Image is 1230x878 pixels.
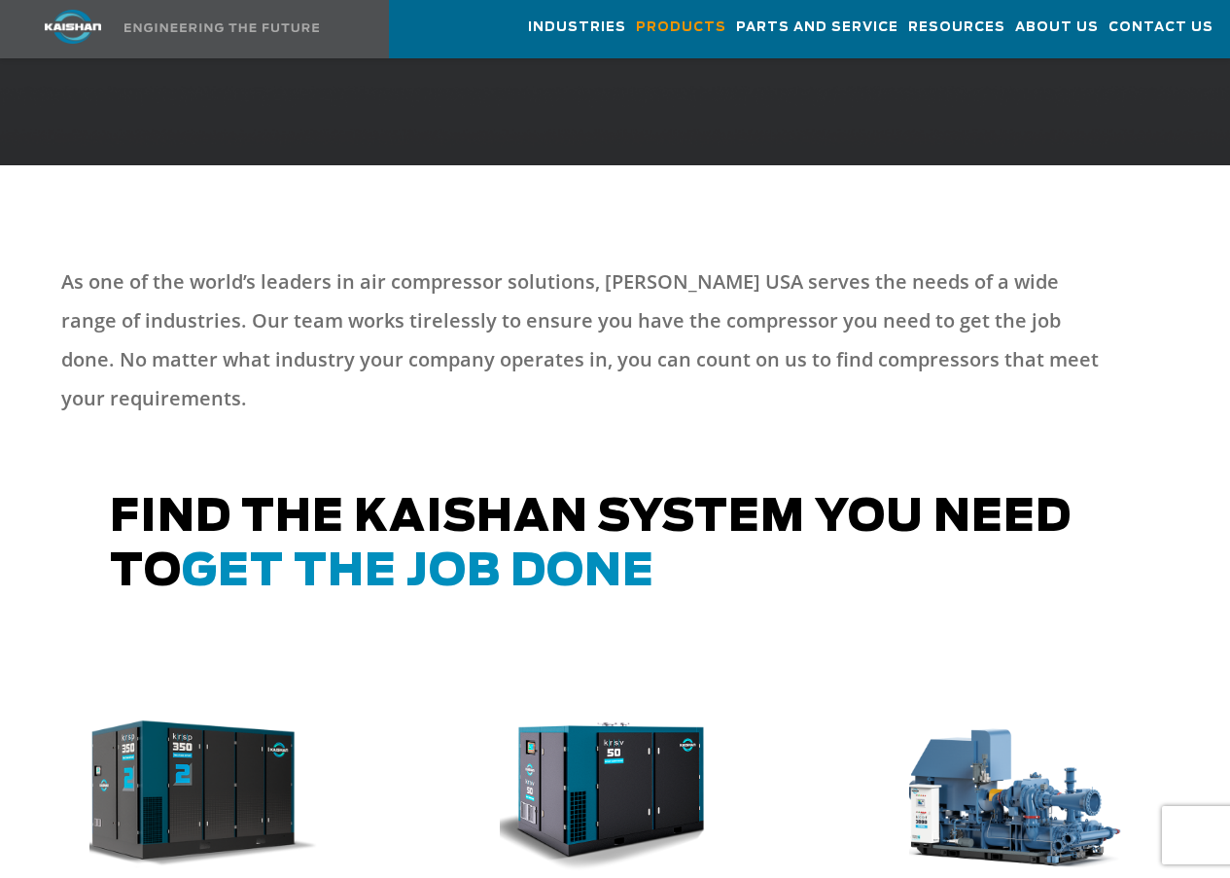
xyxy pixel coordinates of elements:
[895,717,1126,872] img: thumb-centrifugal-compressor
[908,17,1005,39] span: Resources
[500,717,731,872] div: krsv50
[528,1,626,53] a: Industries
[89,717,321,872] div: krsp350
[110,496,1072,594] span: Find the kaishan system you need to
[736,1,898,53] a: Parts and Service
[528,17,626,39] span: Industries
[636,1,726,53] a: Products
[61,263,1104,418] p: As one of the world’s leaders in air compressor solutions, [PERSON_NAME] USA serves the needs of ...
[1015,1,1099,53] a: About Us
[909,717,1141,872] div: thumb-centrifugal-compressor
[908,1,1005,53] a: Resources
[124,23,319,32] img: Engineering the future
[1108,1,1213,53] a: Contact Us
[182,550,654,594] span: get the job done
[485,717,717,872] img: krsv50
[1015,17,1099,39] span: About Us
[736,17,898,39] span: Parts and Service
[636,17,726,39] span: Products
[1108,17,1213,39] span: Contact Us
